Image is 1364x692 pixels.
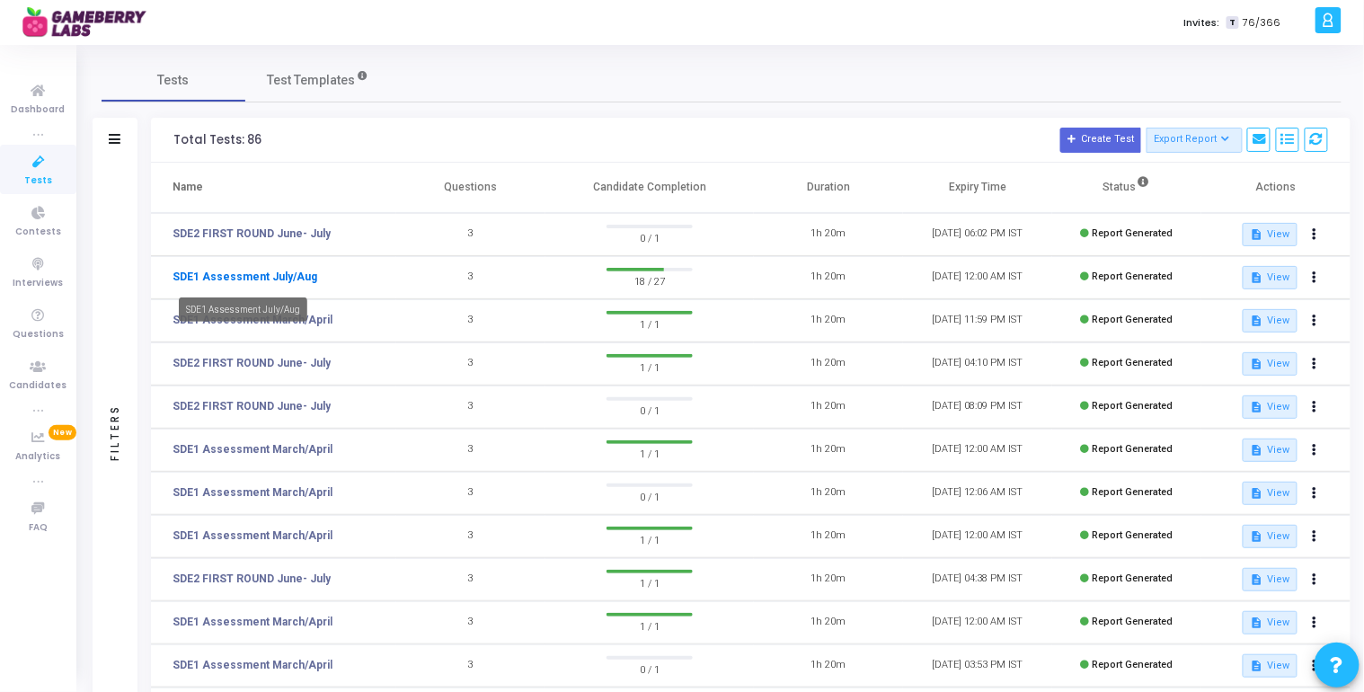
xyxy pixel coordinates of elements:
[903,644,1052,688] td: [DATE] 03:53 PM IST
[607,444,693,462] span: 1 / 1
[607,573,693,591] span: 1 / 1
[396,429,545,472] td: 3
[754,386,903,429] td: 1h 20m
[179,297,307,322] div: SDE1 Assessment July/Aug
[396,386,545,429] td: 3
[396,213,545,256] td: 3
[1201,163,1351,213] th: Actions
[754,472,903,515] td: 1h 20m
[1093,659,1174,670] span: Report Generated
[1060,128,1141,153] button: Create Test
[607,660,693,678] span: 0 / 1
[22,4,157,40] img: logo
[396,299,545,342] td: 3
[1093,486,1174,498] span: Report Generated
[1093,400,1174,412] span: Report Generated
[49,425,76,440] span: New
[1243,568,1298,591] button: View
[754,558,903,601] td: 1h 20m
[173,441,332,457] a: SDE1 Assessment March/April
[173,355,331,371] a: SDE2 FIRST ROUND June- July
[754,429,903,472] td: 1h 20m
[1243,525,1298,548] button: View
[396,163,545,213] th: Questions
[903,213,1052,256] td: [DATE] 06:02 PM IST
[903,256,1052,299] td: [DATE] 12:00 AM IST
[754,644,903,688] td: 1h 20m
[1093,443,1174,455] span: Report Generated
[1093,529,1174,541] span: Report Generated
[1250,315,1262,327] mat-icon: description
[903,558,1052,601] td: [DATE] 04:38 PM IST
[607,487,693,505] span: 0 / 1
[1227,16,1238,30] span: T
[1250,444,1262,457] mat-icon: description
[903,342,1052,386] td: [DATE] 04:10 PM IST
[607,530,693,548] span: 1 / 1
[903,472,1052,515] td: [DATE] 12:06 AM IST
[24,173,52,189] span: Tests
[1243,654,1298,678] button: View
[754,342,903,386] td: 1h 20m
[1093,572,1174,584] span: Report Generated
[1243,395,1298,419] button: View
[396,601,545,644] td: 3
[754,515,903,558] td: 1h 20m
[1243,309,1298,333] button: View
[1052,163,1201,213] th: Status
[607,271,693,289] span: 18 / 27
[607,617,693,634] span: 1 / 1
[1243,266,1298,289] button: View
[396,644,545,688] td: 3
[173,614,332,630] a: SDE1 Assessment March/April
[903,515,1052,558] td: [DATE] 12:00 AM IST
[1243,611,1298,634] button: View
[10,378,67,394] span: Candidates
[1250,530,1262,543] mat-icon: description
[13,327,64,342] span: Questions
[1243,482,1298,505] button: View
[903,429,1052,472] td: [DATE] 12:00 AM IST
[754,256,903,299] td: 1h 20m
[754,213,903,256] td: 1h 20m
[1250,573,1262,586] mat-icon: description
[1243,15,1280,31] span: 76/366
[396,472,545,515] td: 3
[173,528,332,544] a: SDE1 Assessment March/April
[158,71,190,90] span: Tests
[1250,617,1262,629] mat-icon: description
[107,334,123,532] div: Filters
[545,163,755,213] th: Candidate Completion
[173,398,331,414] a: SDE2 FIRST ROUND June- July
[1243,223,1298,246] button: View
[1250,401,1262,413] mat-icon: description
[903,163,1052,213] th: Expiry Time
[151,163,396,213] th: Name
[903,386,1052,429] td: [DATE] 08:09 PM IST
[1093,271,1174,282] span: Report Generated
[173,484,332,501] a: SDE1 Assessment March/April
[396,342,545,386] td: 3
[267,71,355,90] span: Test Templates
[607,401,693,419] span: 0 / 1
[607,228,693,246] span: 0 / 1
[754,299,903,342] td: 1h 20m
[173,657,332,673] a: SDE1 Assessment March/April
[1243,352,1298,376] button: View
[1250,271,1262,284] mat-icon: description
[396,515,545,558] td: 3
[607,315,693,333] span: 1 / 1
[1183,15,1219,31] label: Invites:
[607,358,693,376] span: 1 / 1
[1093,314,1174,325] span: Report Generated
[903,601,1052,644] td: [DATE] 12:00 AM IST
[1250,660,1262,672] mat-icon: description
[1093,227,1174,239] span: Report Generated
[13,276,64,291] span: Interviews
[173,571,331,587] a: SDE2 FIRST ROUND June- July
[1250,358,1262,370] mat-icon: description
[173,269,317,285] a: SDE1 Assessment July/Aug
[396,558,545,601] td: 3
[1093,616,1174,627] span: Report Generated
[396,256,545,299] td: 3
